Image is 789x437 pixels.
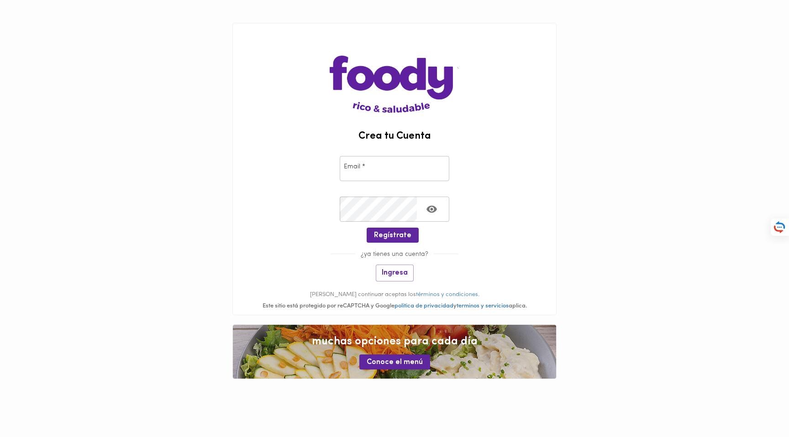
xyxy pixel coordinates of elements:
[416,291,478,297] a: términos y condiciones
[394,303,453,309] a: politica de privacidad
[340,156,449,181] input: pepitoperez@gmail.com
[374,231,411,240] span: Regístrate
[421,198,443,220] button: Toggle password visibility
[376,265,414,281] button: Ingresa
[457,303,509,309] a: terminos y servicios
[736,384,780,428] iframe: Messagebird Livechat Widget
[233,131,556,142] h2: Crea tu Cuenta
[367,228,419,243] button: Regístrate
[233,302,556,311] div: Este sitio está protegido por reCAPTCHA y Google y aplica.
[355,251,434,258] span: ¿ya tienes una cuenta?
[330,23,459,113] img: logo-main-page.png
[359,354,430,369] button: Conoce el menú
[367,358,423,367] span: Conoce el menú
[382,269,408,277] span: Ingresa
[233,291,556,299] p: [PERSON_NAME] continuar aceptas los .
[242,334,547,349] span: muchas opciones para cada día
